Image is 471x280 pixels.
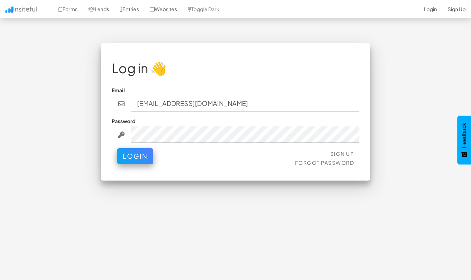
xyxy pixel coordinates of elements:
[112,117,135,125] label: Password
[112,87,125,94] label: Email
[457,116,471,164] button: Feedback - Show survey
[330,150,354,157] a: Sign Up
[131,95,360,112] input: john@doe.com
[295,159,354,166] a: Forgot Password
[461,123,467,148] span: Feedback
[117,148,153,164] button: Login
[5,6,13,13] img: icon.png
[112,61,359,75] h1: Log in 👋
